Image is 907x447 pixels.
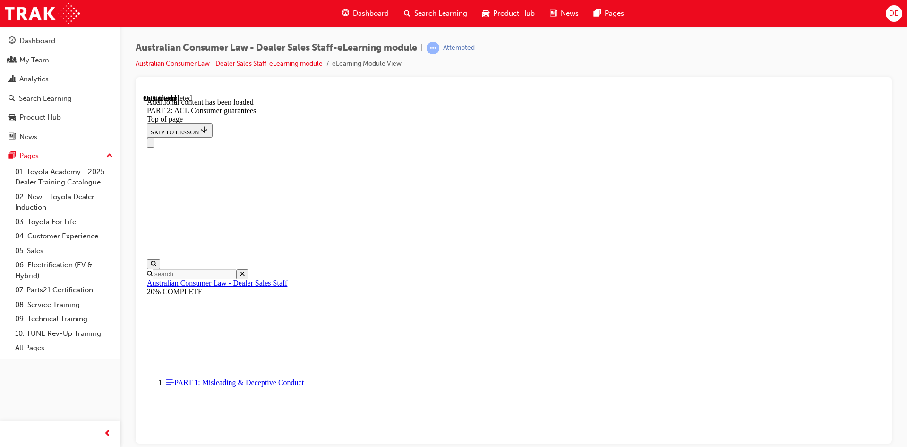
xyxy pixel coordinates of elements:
[886,5,902,22] button: DE
[11,312,117,326] a: 09. Technical Training
[11,341,117,355] a: All Pages
[4,109,117,126] a: Product Hub
[11,298,117,312] a: 08. Service Training
[4,4,737,12] div: Additional content has been loaded
[9,114,16,122] span: car-icon
[334,4,396,23] a: guage-iconDashboard
[11,190,117,215] a: 02. New - Toyota Dealer Induction
[4,44,11,53] button: Close navigation menu
[19,131,37,142] div: News
[493,8,535,19] span: Product Hub
[136,43,417,53] span: Australian Consumer Law - Dealer Sales Staff-eLearning module
[594,8,601,19] span: pages-icon
[11,258,117,283] a: 06. Electrification (EV & Hybrid)
[353,8,389,19] span: Dashboard
[4,128,117,146] a: News
[4,12,737,21] div: PART 2: ACL Consumer guarantees
[605,8,624,19] span: Pages
[4,32,117,50] a: Dashboard
[9,37,16,45] span: guage-icon
[332,59,402,70] li: eLearning Module View
[5,3,80,24] img: Trak
[9,175,93,185] input: Search
[19,74,49,85] div: Analytics
[4,70,117,88] a: Analytics
[475,4,542,23] a: car-iconProduct Hub
[9,56,16,65] span: people-icon
[19,55,49,66] div: My Team
[4,193,737,202] div: 20% COMPLETE
[9,152,16,160] span: pages-icon
[427,42,439,54] span: learningRecordVerb_ATTEMPT-icon
[19,150,39,161] div: Pages
[4,185,144,193] a: Australian Consumer Law - Dealer Sales Staff
[106,150,113,162] span: up-icon
[404,8,411,19] span: search-icon
[136,60,323,68] a: Australian Consumer Law - Dealer Sales Staff-eLearning module
[9,133,16,141] span: news-icon
[342,8,349,19] span: guage-icon
[414,8,467,19] span: Search Learning
[104,428,111,440] span: prev-icon
[4,147,117,165] button: Pages
[11,215,117,229] a: 03. Toyota For Life
[4,29,69,44] button: SKIP TO LESSON
[19,93,72,104] div: Search Learning
[4,90,117,107] a: Search Learning
[19,112,61,123] div: Product Hub
[11,326,117,341] a: 10. TUNE Rev-Up Training
[8,35,66,42] span: SKIP TO LESSON
[4,30,117,147] button: DashboardMy TeamAnalyticsSearch LearningProduct HubNews
[421,43,423,53] span: |
[561,8,579,19] span: News
[11,165,117,190] a: 01. Toyota Academy - 2025 Dealer Training Catalogue
[4,165,17,175] button: Open search menu
[4,21,737,29] div: Top of page
[19,35,55,46] div: Dashboard
[550,8,557,19] span: news-icon
[11,244,117,258] a: 05. Sales
[11,229,117,244] a: 04. Customer Experience
[9,75,16,84] span: chart-icon
[889,8,898,19] span: DE
[396,4,475,23] a: search-iconSearch Learning
[4,52,117,69] a: My Team
[11,283,117,298] a: 07. Parts21 Certification
[9,95,15,103] span: search-icon
[443,44,475,53] div: Attempted
[586,4,632,23] a: pages-iconPages
[542,4,586,23] a: news-iconNews
[482,8,489,19] span: car-icon
[93,175,105,185] button: Close search menu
